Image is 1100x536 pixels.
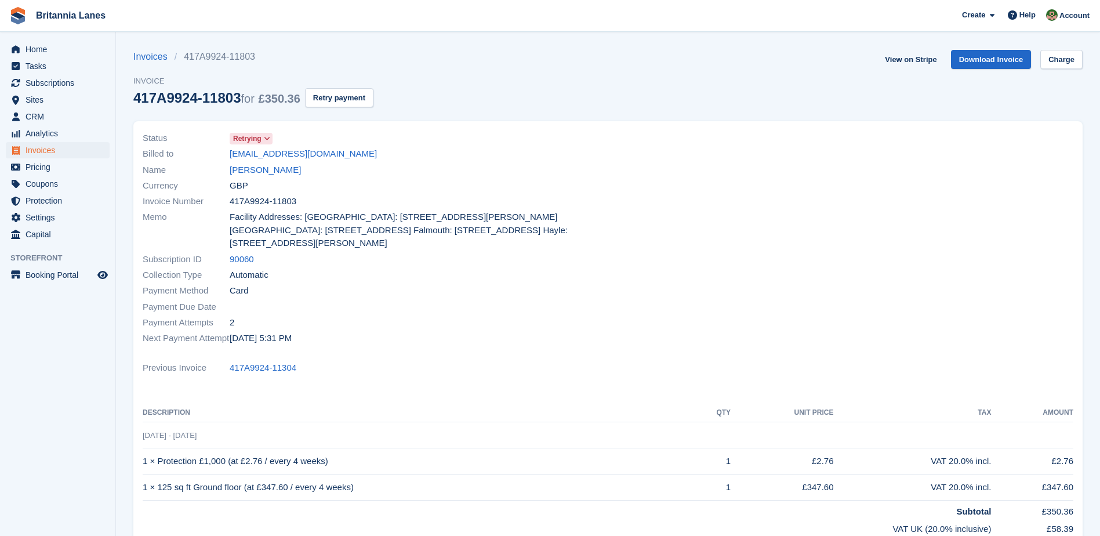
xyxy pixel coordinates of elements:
span: Invoice [133,75,373,87]
span: Subscription ID [143,253,230,266]
th: Unit Price [731,404,833,422]
span: Previous Invoice [143,361,230,375]
span: Sites [26,92,95,108]
a: View on Stripe [880,50,941,69]
th: Amount [991,404,1073,422]
a: menu [6,176,110,192]
span: Analytics [26,125,95,142]
td: £347.60 [991,475,1073,501]
span: Payment Due Date [143,300,230,314]
th: Tax [834,404,992,422]
a: Download Invoice [951,50,1032,69]
span: Invoice Number [143,195,230,208]
a: Charge [1040,50,1083,69]
span: Currency [143,179,230,193]
span: Next Payment Attempt [143,332,230,345]
a: menu [6,267,110,283]
td: VAT UK (20.0% inclusive) [143,518,991,536]
td: 1 [694,448,731,475]
th: QTY [694,404,731,422]
span: Invoices [26,142,95,158]
nav: breadcrumbs [133,50,373,64]
span: Collection Type [143,269,230,282]
span: Automatic [230,269,268,282]
img: stora-icon-8386f47178a22dfd0bd8f6a31ec36ba5ce8667c1dd55bd0f319d3a0aa187defe.svg [9,7,27,24]
a: 417A9924-11304 [230,361,296,375]
span: for [241,92,255,105]
span: Subscriptions [26,75,95,91]
span: Billed to [143,147,230,161]
a: Invoices [133,50,175,64]
td: £2.76 [731,448,833,475]
span: Name [143,164,230,177]
a: [EMAIL_ADDRESS][DOMAIN_NAME] [230,147,377,161]
span: Coupons [26,176,95,192]
a: menu [6,125,110,142]
td: £350.36 [991,500,1073,518]
span: Home [26,41,95,57]
a: menu [6,75,110,91]
a: menu [6,108,110,125]
span: Create [962,9,985,21]
span: Memo [143,211,230,250]
span: Storefront [10,252,115,264]
a: menu [6,226,110,242]
a: 90060 [230,253,254,266]
span: Capital [26,226,95,242]
span: Retrying [233,133,262,144]
a: Retrying [230,132,273,145]
span: CRM [26,108,95,125]
a: menu [6,209,110,226]
img: Sam Wooldridge [1046,9,1058,21]
span: Account [1059,10,1090,21]
span: Payment Attempts [143,316,230,329]
span: Status [143,132,230,145]
a: Preview store [96,268,110,282]
a: Britannia Lanes [31,6,110,25]
div: 417A9924-11803 [133,90,300,106]
td: £2.76 [991,448,1073,475]
a: menu [6,92,110,108]
span: Pricing [26,159,95,175]
a: [PERSON_NAME] [230,164,301,177]
span: Card [230,284,249,298]
a: menu [6,41,110,57]
span: 2 [230,316,234,329]
a: menu [6,193,110,209]
span: Payment Method [143,284,230,298]
button: Retry payment [305,88,373,107]
td: 1 × Protection £1,000 (at £2.76 / every 4 weeks) [143,448,694,475]
div: VAT 20.0% incl. [834,455,992,468]
time: 2025-10-10 16:31:29 UTC [230,332,292,345]
span: [DATE] - [DATE] [143,431,197,440]
span: Tasks [26,58,95,74]
span: Protection [26,193,95,209]
span: Facility Addresses: [GEOGRAPHIC_DATA]: [STREET_ADDRESS][PERSON_NAME] [GEOGRAPHIC_DATA]: [STREET_A... [230,211,601,250]
div: VAT 20.0% incl. [834,481,992,494]
a: menu [6,142,110,158]
strong: Subtotal [956,506,991,516]
span: GBP [230,179,248,193]
a: menu [6,159,110,175]
a: menu [6,58,110,74]
span: Help [1019,9,1036,21]
span: Settings [26,209,95,226]
span: £350.36 [259,92,300,105]
td: 1 × 125 sq ft Ground floor (at £347.60 / every 4 weeks) [143,475,694,501]
span: 417A9924-11803 [230,195,296,208]
td: 1 [694,475,731,501]
td: £347.60 [731,475,833,501]
span: Booking Portal [26,267,95,283]
th: Description [143,404,694,422]
td: £58.39 [991,518,1073,536]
